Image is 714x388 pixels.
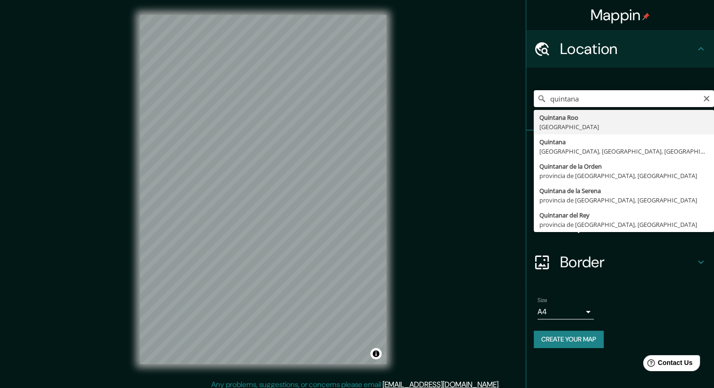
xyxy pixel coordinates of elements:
div: Quintana Roo [539,113,708,122]
h4: Layout [560,215,695,234]
button: Create your map [534,331,604,348]
div: provincia de [GEOGRAPHIC_DATA], [GEOGRAPHIC_DATA] [539,171,708,180]
div: Pins [526,131,714,168]
div: Quintanar del Rey [539,210,708,220]
div: A4 [537,304,594,319]
iframe: Help widget launcher [630,351,704,378]
input: Pick your city or area [534,90,714,107]
div: Quintana de la Serena [539,186,708,195]
h4: Location [560,39,695,58]
div: Quintanar de la Orden [539,162,708,171]
div: Border [526,243,714,281]
div: Quintana [539,137,708,147]
button: Toggle attribution [370,348,382,359]
h4: Border [560,253,695,272]
div: Location [526,30,714,68]
img: pin-icon.png [642,13,650,20]
h4: Mappin [591,6,650,24]
button: Clear [703,93,710,102]
div: provincia de [GEOGRAPHIC_DATA], [GEOGRAPHIC_DATA] [539,195,708,205]
canvas: Map [140,15,386,364]
div: [GEOGRAPHIC_DATA] [539,122,708,132]
div: Layout [526,206,714,243]
div: provincia de [GEOGRAPHIC_DATA], [GEOGRAPHIC_DATA] [539,220,708,229]
div: [GEOGRAPHIC_DATA], [GEOGRAPHIC_DATA], [GEOGRAPHIC_DATA] [539,147,708,156]
label: Size [537,296,547,304]
div: Style [526,168,714,206]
